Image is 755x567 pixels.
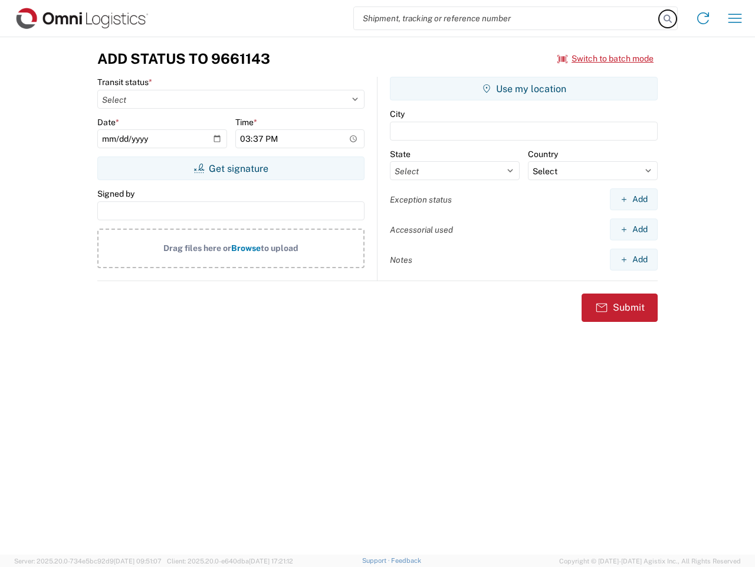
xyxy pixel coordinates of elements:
[362,557,392,564] a: Support
[97,157,365,180] button: Get signature
[390,224,453,235] label: Accessorial used
[163,243,231,253] span: Drag files here or
[390,109,405,119] label: City
[390,194,452,205] label: Exception status
[390,77,658,100] button: Use my location
[167,558,293,565] span: Client: 2025.20.0-e640dba
[261,243,298,253] span: to upload
[97,117,119,128] label: Date
[249,558,293,565] span: [DATE] 17:21:12
[97,50,270,67] h3: Add Status to 9661143
[354,7,659,30] input: Shipment, tracking or reference number
[610,249,658,271] button: Add
[390,149,411,159] label: State
[114,558,162,565] span: [DATE] 09:51:07
[391,557,421,564] a: Feedback
[528,149,558,159] label: Country
[610,219,658,240] button: Add
[97,77,152,87] label: Transit status
[231,243,261,253] span: Browse
[557,49,654,69] button: Switch to batch mode
[14,558,162,565] span: Server: 2025.20.0-734e5bc92d9
[97,188,134,199] label: Signed by
[390,255,412,265] label: Notes
[610,188,658,210] button: Add
[559,556,741,566] span: Copyright © [DATE]-[DATE] Agistix Inc., All Rights Reserved
[582,294,658,322] button: Submit
[235,117,257,128] label: Time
